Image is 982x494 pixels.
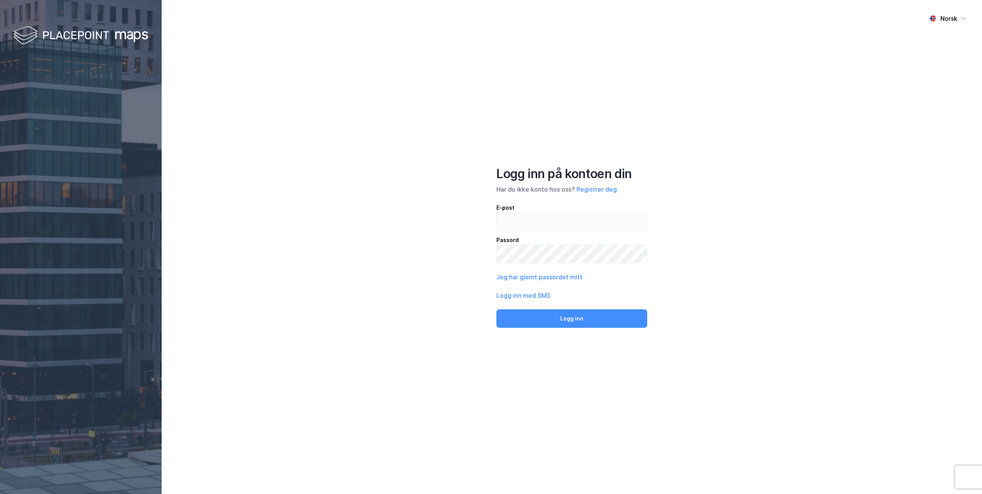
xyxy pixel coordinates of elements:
button: Logg inn [496,309,647,328]
div: Passord [496,235,647,245]
button: Logg inn med SMS [496,291,551,300]
div: Logg inn på kontoen din [496,166,647,182]
button: Registrer deg [576,185,617,194]
button: Jeg har glemt passordet mitt [496,272,583,282]
img: logo-white.f07954bde2210d2a523dddb988cd2aa7.svg [13,25,148,47]
div: Har du ikke konto hos oss? [496,185,647,194]
div: E-post [496,203,647,212]
div: Norsk [940,14,957,23]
